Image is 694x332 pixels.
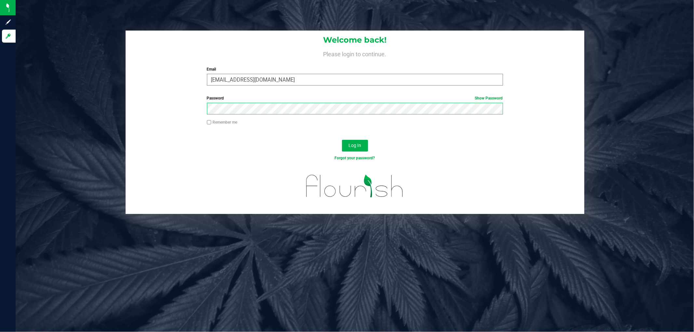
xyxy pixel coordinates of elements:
[207,96,224,100] span: Password
[207,120,211,125] input: Remember me
[126,36,584,44] h1: Welcome back!
[5,33,11,39] inline-svg: Log in
[5,19,11,25] inline-svg: Sign up
[297,168,412,205] img: flourish_logo.svg
[126,49,584,57] h4: Please login to continue.
[348,143,361,148] span: Log In
[207,66,503,72] label: Email
[207,119,238,125] label: Remember me
[335,156,375,160] a: Forgot your password?
[342,140,368,152] button: Log In
[475,96,503,100] a: Show Password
